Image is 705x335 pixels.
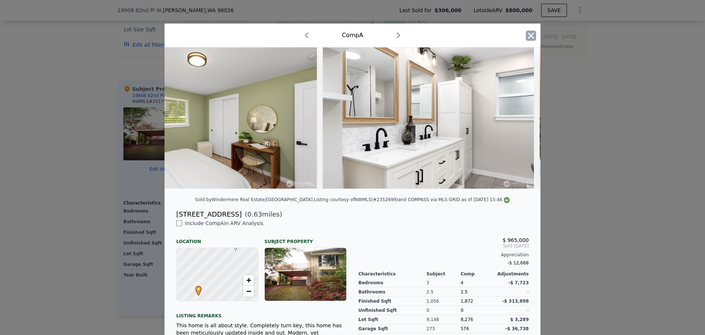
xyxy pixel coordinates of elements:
span: ( miles) [242,209,282,220]
div: Characteristics [358,271,427,277]
a: Zoom in [243,275,254,286]
span: -$ 7,723 [509,280,529,285]
div: Finished Sqft [358,297,427,306]
div: 9,148 [427,315,461,324]
div: 273 [427,324,461,334]
span: 1,872 [460,299,473,304]
span: 576 [460,326,469,331]
div: Appreciation [358,252,529,258]
div: [STREET_ADDRESS] [176,209,242,220]
div: - [495,288,529,297]
span: Include Comp A in ARV Analysis [182,220,266,226]
div: Comp A [342,31,363,40]
div: - [495,306,529,315]
div: Listing courtesy of NWMLS (#2352699) and COMPASS via MLS GRID as of [DATE] 15:46 [314,197,510,202]
div: Sold by Windermere Real Estate/[GEOGRAPHIC_DATA] . [195,197,314,202]
span: -$ 12,668 [507,260,529,265]
div: Adjustments [495,271,529,277]
div: 2.5 [427,288,461,297]
span: $ 965,000 [503,237,529,243]
span: • [194,284,203,295]
span: Sold [DATE] [358,243,529,249]
div: Subject Property [264,233,347,245]
div: 1,056 [427,297,461,306]
span: -$ 313,898 [502,299,529,304]
span: 0.63 [247,210,262,218]
div: • [194,286,198,290]
div: Location [176,233,258,245]
div: 2.5 [460,288,495,297]
div: Unfinished Sqft [358,306,427,315]
div: Comp [460,271,495,277]
span: 8,276 [460,317,473,322]
div: Subject [427,271,461,277]
div: 3 [427,278,461,288]
div: Listing remarks [176,307,347,319]
a: Zoom out [243,286,254,297]
span: $ 3,289 [510,317,529,322]
span: 4 [460,280,463,285]
img: Property Img [105,47,317,189]
img: NWMLS Logo [504,197,510,203]
span: + [246,275,251,285]
img: Property Img [323,47,534,189]
div: Garage Sqft [358,324,427,334]
div: 0 [427,306,461,315]
div: Bathrooms [358,288,427,297]
span: -$ 36,738 [505,326,529,331]
span: − [246,286,251,296]
div: Bedrooms [358,278,427,288]
div: Lot Sqft [358,315,427,324]
span: 0 [460,308,463,313]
